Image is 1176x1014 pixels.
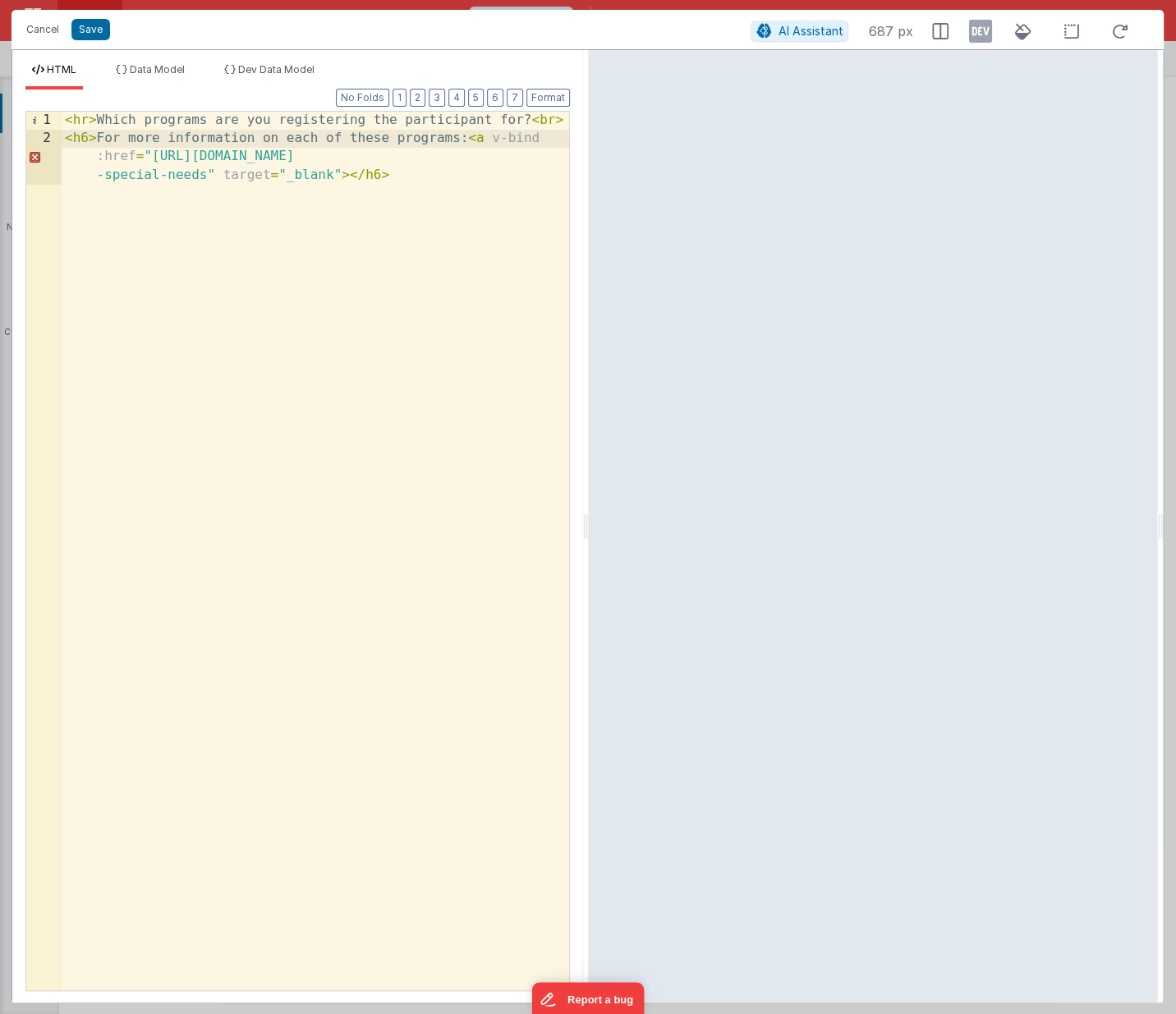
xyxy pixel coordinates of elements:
[778,24,843,38] span: AI Assistant
[18,18,67,41] button: Cancel
[26,112,62,130] div: 1
[507,89,523,107] button: 7
[336,89,389,107] button: No Folds
[429,89,445,107] button: 3
[487,89,503,107] button: 6
[468,89,484,107] button: 5
[71,19,110,40] button: Save
[26,130,62,185] div: 2
[868,21,912,41] span: 687 px
[410,89,425,107] button: 2
[130,63,185,76] span: Data Model
[47,63,76,76] span: HTML
[448,89,465,107] button: 4
[238,63,315,76] span: Dev Data Model
[751,21,848,42] button: AI Assistant
[393,89,407,107] button: 1
[526,89,570,107] button: Format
